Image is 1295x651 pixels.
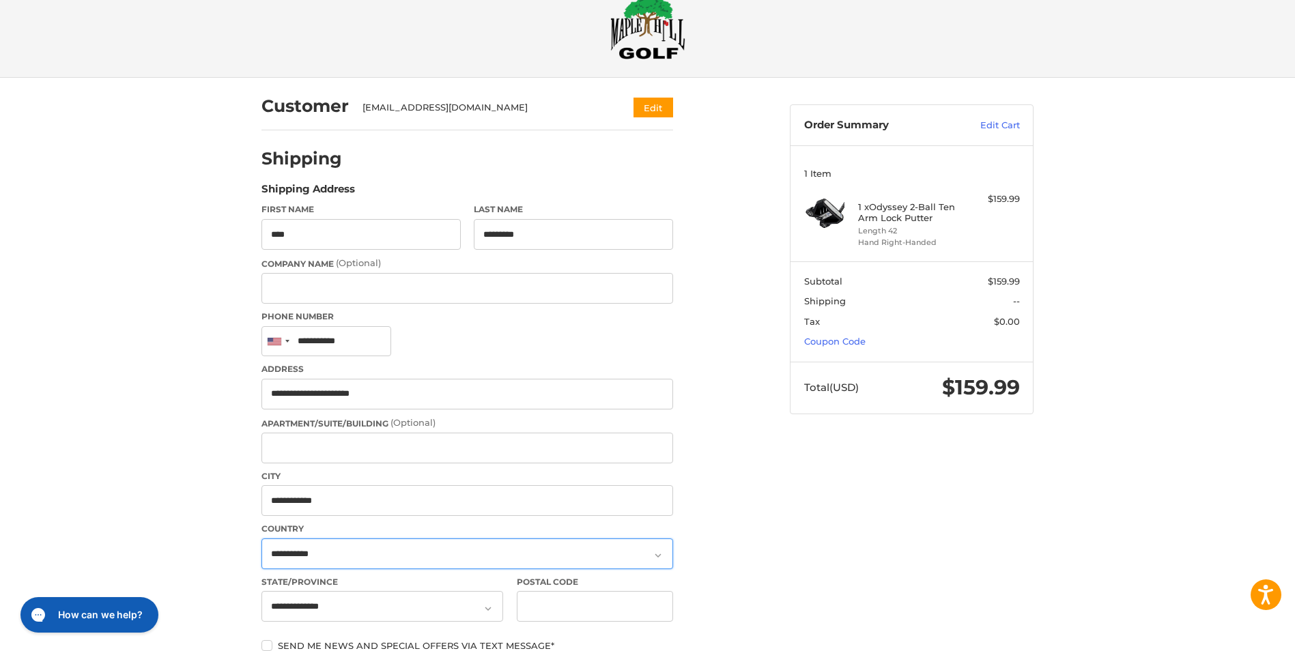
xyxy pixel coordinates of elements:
[634,98,673,117] button: Edit
[966,192,1020,206] div: $159.99
[261,310,673,323] label: Phone Number
[474,203,673,216] label: Last Name
[14,592,162,637] iframe: Gorgias live chat messenger
[261,416,673,430] label: Apartment/Suite/Building
[261,148,342,169] h2: Shipping
[261,182,355,203] legend: Shipping Address
[942,375,1020,400] span: $159.99
[261,96,349,117] h2: Customer
[262,327,294,356] div: United States: +1
[261,576,503,588] label: State/Province
[1013,295,1020,306] span: --
[362,101,608,115] div: [EMAIL_ADDRESS][DOMAIN_NAME]
[858,225,963,237] li: Length 42
[261,640,673,651] label: Send me news and special offers via text message*
[1182,614,1295,651] iframe: Google Customer Reviews
[994,316,1020,327] span: $0.00
[336,257,381,268] small: (Optional)
[804,295,846,306] span: Shipping
[804,316,820,327] span: Tax
[804,381,859,394] span: Total (USD)
[517,576,674,588] label: Postal Code
[261,257,673,270] label: Company Name
[261,203,461,216] label: First Name
[261,470,673,482] label: City
[804,276,842,287] span: Subtotal
[858,201,963,224] h4: 1 x Odyssey 2-Ball Ten Arm Lock Putter
[261,523,673,535] label: Country
[858,237,963,248] li: Hand Right-Handed
[804,119,951,132] h3: Order Summary
[988,276,1020,287] span: $159.99
[390,417,436,428] small: (Optional)
[261,363,673,375] label: Address
[804,168,1020,179] h3: 1 Item
[951,119,1020,132] a: Edit Cart
[804,336,866,347] a: Coupon Code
